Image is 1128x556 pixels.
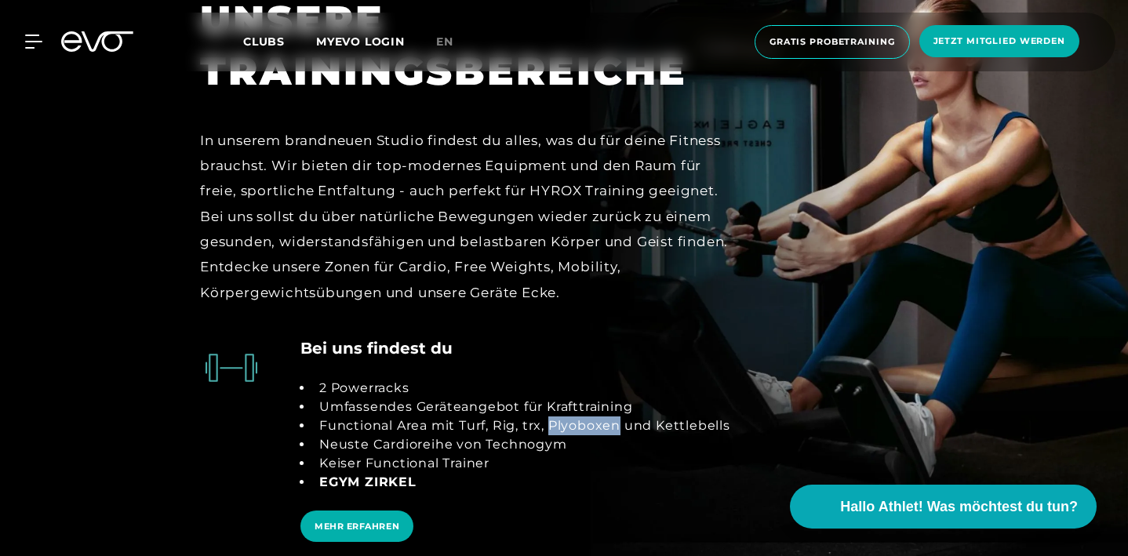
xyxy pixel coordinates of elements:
li: Umfassendes Geräteangebot für Krafttraining [313,398,730,416]
span: en [436,35,453,49]
button: Hallo Athlet! Was möchtest du tun? [790,485,1097,529]
div: In unserem brandneuen Studio findest du alles, was du für deine Fitness brauchst. Wir bieten dir ... [200,128,740,305]
a: MYEVO LOGIN [316,35,405,49]
a: Clubs [243,34,316,49]
span: MEHR ERFAHREN [315,520,399,533]
li: Keiser Functional Trainer [313,454,730,473]
li: 2 Powerracks [313,379,730,398]
li: Neuste Cardioreihe von Technogym [313,435,730,454]
span: Clubs [243,35,285,49]
a: en [436,33,472,51]
li: Functional Area mit Turf, Rig, trx, Plyoboxen und Kettlebells [313,416,730,435]
a: Gratis Probetraining [750,25,915,59]
a: Jetzt Mitglied werden [915,25,1084,59]
h4: Bei uns findest du [300,336,453,360]
span: Gratis Probetraining [770,35,895,49]
span: Jetzt Mitglied werden [933,35,1065,48]
span: Hallo Athlet! Was möchtest du tun? [840,496,1078,518]
a: EGYM Zirkel [319,474,417,489]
